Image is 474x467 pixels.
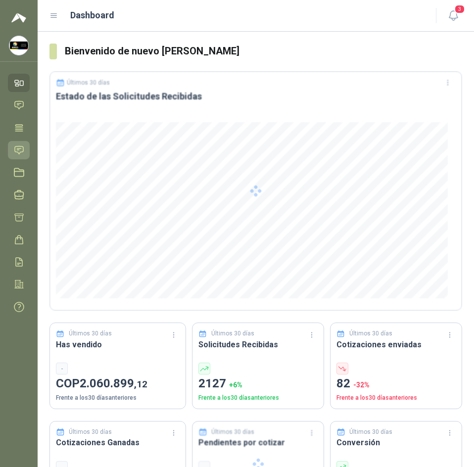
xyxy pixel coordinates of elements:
img: Company Logo [9,36,28,55]
p: Últimos 30 días [69,329,112,338]
span: 2.060.899 [80,376,147,390]
img: Logo peakr [11,12,26,24]
p: Últimos 30 días [211,329,254,338]
p: Últimos 30 días [349,427,392,437]
h3: Cotizaciones Ganadas [56,436,180,449]
span: -32 % [353,381,370,389]
h3: Cotizaciones enviadas [336,338,456,351]
h1: Dashboard [70,8,114,22]
p: Últimos 30 días [349,329,392,338]
h3: Bienvenido de nuevo [PERSON_NAME] [65,44,462,59]
p: Frente a los 30 días anteriores [336,393,456,403]
span: ,12 [134,378,147,390]
h3: Conversión [336,436,456,449]
button: 3 [444,7,462,25]
p: 2127 [198,374,318,393]
span: + 6 % [229,381,242,389]
p: COP [56,374,180,393]
p: Frente a los 30 días anteriores [56,393,180,403]
span: 3 [454,4,465,14]
p: 82 [336,374,456,393]
h3: Solicitudes Recibidas [198,338,318,351]
h3: Has vendido [56,338,180,351]
div: - [56,363,68,374]
p: Últimos 30 días [69,427,112,437]
p: Frente a los 30 días anteriores [198,393,318,403]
